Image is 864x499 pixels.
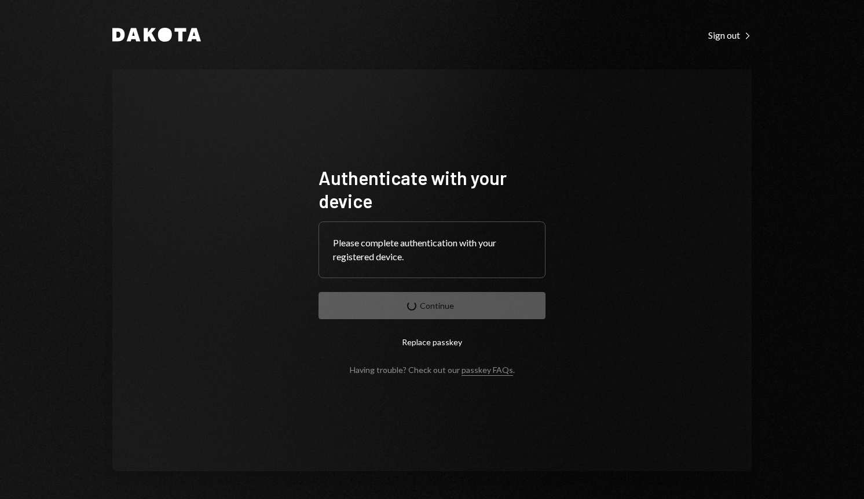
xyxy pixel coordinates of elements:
[708,29,752,41] div: Sign out
[318,166,546,212] h1: Authenticate with your device
[318,328,546,356] button: Replace passkey
[462,365,513,376] a: passkey FAQs
[333,236,531,264] div: Please complete authentication with your registered device.
[350,365,515,375] div: Having trouble? Check out our .
[708,28,752,41] a: Sign out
